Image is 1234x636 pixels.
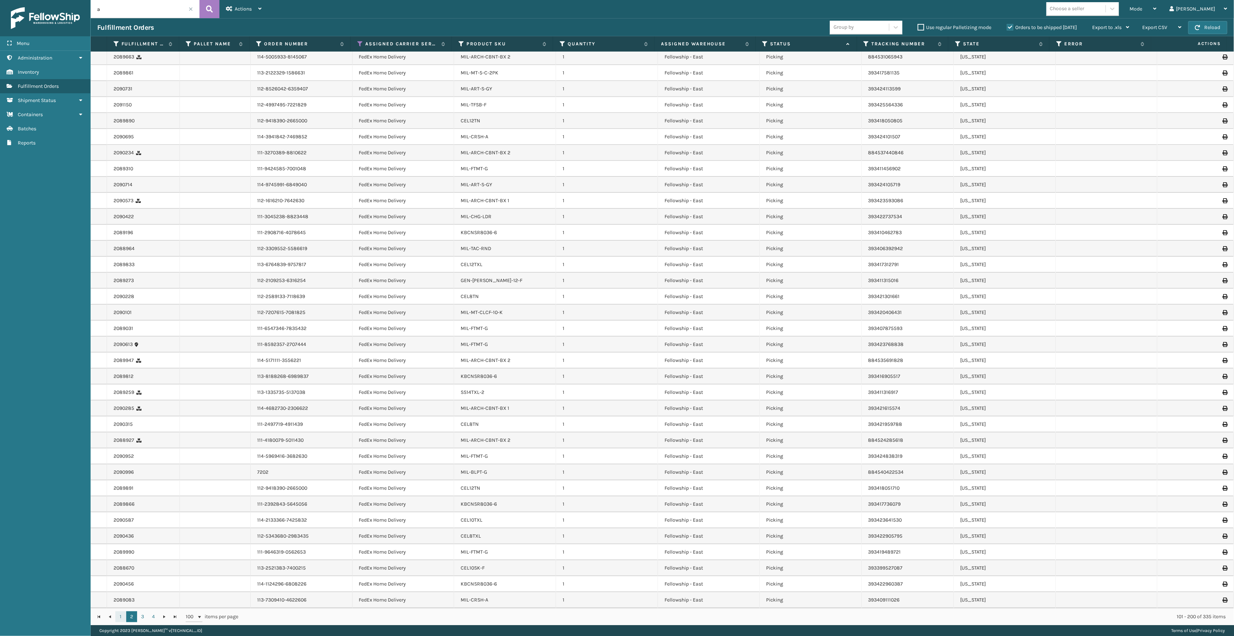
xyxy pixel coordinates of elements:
[1223,214,1227,219] i: Print Label
[18,69,39,75] span: Inventory
[114,373,133,380] a: 2089812
[461,293,479,299] a: CEL8TN
[954,209,1056,225] td: [US_STATE]
[353,321,454,337] td: FedEx Home Delivery
[114,405,134,412] a: 2090285
[353,305,454,321] td: FedEx Home Delivery
[658,225,760,241] td: Fellowship - East
[251,352,353,368] td: 114-5171111-3556221
[114,117,135,125] a: 2089890
[353,368,454,384] td: FedEx Home Delivery
[1223,198,1227,203] i: Print Label
[461,86,492,92] a: MIL-ART-S-GY
[114,229,133,236] a: 2089196
[461,453,488,459] a: MIL-FTMT-G
[760,273,862,289] td: Picking
[760,305,862,321] td: Picking
[868,341,904,347] a: 393423768838
[658,305,760,321] td: Fellowship - East
[353,113,454,129] td: FedEx Home Delivery
[658,97,760,113] td: Fellowship - East
[661,41,742,47] label: Assigned Warehouse
[868,261,899,268] a: 393417312791
[1223,166,1227,171] i: Print Label
[556,368,658,384] td: 1
[251,193,353,209] td: 112-1616210-7642630
[658,177,760,193] td: Fellowship - East
[461,150,510,156] a: MIL-ARCH-CBNT-BX 2
[556,273,658,289] td: 1
[658,416,760,432] td: Fellowship - East
[954,464,1056,480] td: [US_STATE]
[18,97,56,103] span: Shipment Status
[556,448,658,464] td: 1
[1223,246,1227,251] i: Print Label
[954,161,1056,177] td: [US_STATE]
[658,384,760,400] td: Fellowship - East
[114,181,132,188] a: 2090714
[556,97,658,113] td: 1
[1153,38,1225,50] span: Actions
[461,389,484,395] a: SS14TXL-2
[1007,24,1077,30] label: Orders to be shipped [DATE]
[1223,470,1227,475] i: Print Label
[658,480,760,496] td: Fellowship - East
[954,97,1056,113] td: [US_STATE]
[11,7,80,29] img: logo
[251,177,353,193] td: 114-9745991-6849040
[251,257,353,273] td: 113-6764839-9757817
[658,49,760,65] td: Fellowship - East
[1223,454,1227,459] i: Print Label
[1064,41,1137,47] label: Error
[114,133,134,140] a: 2090695
[556,65,658,81] td: 1
[461,197,509,204] a: MIL-ARCH-CBNT-BX 1
[353,400,454,416] td: FedEx Home Delivery
[658,321,760,337] td: Fellowship - East
[556,145,658,161] td: 1
[194,41,235,47] label: Pallet Name
[954,113,1056,129] td: [US_STATE]
[251,113,353,129] td: 112-9418390-2665000
[1223,54,1227,60] i: Print Label
[1223,390,1227,395] i: Print Label
[1223,86,1227,91] i: Print Label
[568,41,640,47] label: Quantity
[954,384,1056,400] td: [US_STATE]
[868,357,904,363] a: 884535691828
[251,273,353,289] td: 112-2109253-6316254
[18,111,43,118] span: Containers
[760,432,862,448] td: Picking
[868,213,902,220] a: 393422737534
[353,81,454,97] td: FedEx Home Delivery
[760,384,862,400] td: Picking
[556,337,658,352] td: 1
[658,209,760,225] td: Fellowship - East
[760,368,862,384] td: Picking
[556,81,658,97] td: 1
[868,166,901,172] a: 393411456902
[251,368,353,384] td: 113-8188268-6989837
[353,241,454,257] td: FedEx Home Delivery
[954,225,1056,241] td: [US_STATE]
[760,129,862,145] td: Picking
[556,209,658,225] td: 1
[760,464,862,480] td: Picking
[251,305,353,321] td: 112-7207615-7081825
[251,225,353,241] td: 111-2908716-4078645
[1223,230,1227,235] i: Print Label
[461,341,488,347] a: MIL-FTMT-G
[760,209,862,225] td: Picking
[954,177,1056,193] td: [US_STATE]
[658,257,760,273] td: Fellowship - East
[251,129,353,145] td: 114-3941842-7469852
[658,448,760,464] td: Fellowship - East
[954,321,1056,337] td: [US_STATE]
[114,421,133,428] a: 2090315
[461,54,510,60] a: MIL-ARCH-CBNT-BX 2
[556,321,658,337] td: 1
[353,480,454,496] td: FedEx Home Delivery
[251,241,353,257] td: 112-3309552-5586619
[251,416,353,432] td: 111-2497719-4911439
[251,432,353,448] td: 111-4180079-5011430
